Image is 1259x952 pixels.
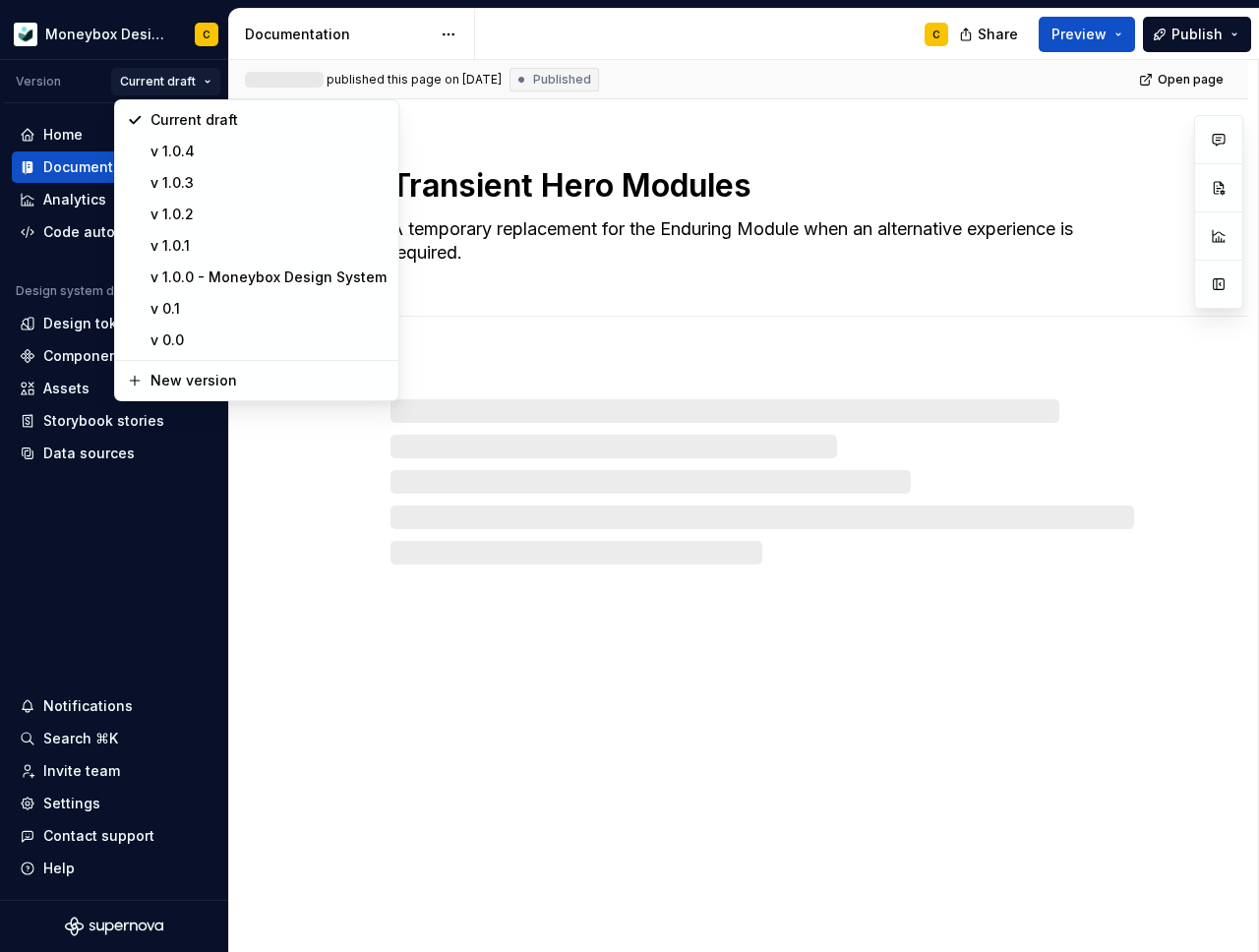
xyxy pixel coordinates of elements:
[150,173,387,193] div: v 1.0.3
[150,205,387,224] div: v 1.0.2
[150,330,387,350] div: v 0.0
[150,110,387,130] div: Current draft
[150,268,387,287] div: v 1.0.0 - Moneybox Design System
[150,142,387,161] div: v 1.0.4
[150,236,387,256] div: v 1.0.1
[150,299,387,319] div: v 0.1
[150,371,387,390] div: New version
